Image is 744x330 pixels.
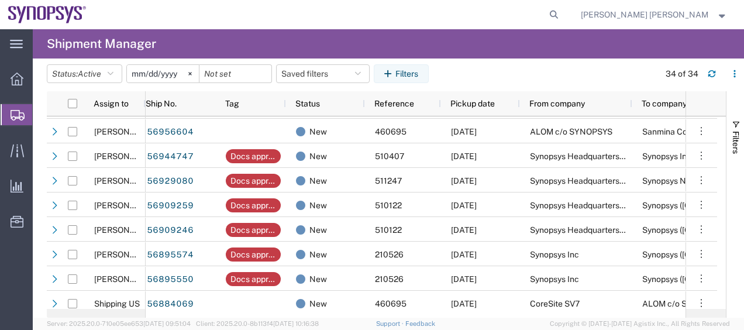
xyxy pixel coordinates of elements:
span: Ship No. [146,99,177,108]
span: Kaelen O'Connor [94,274,161,284]
div: 34 of 34 [666,68,698,80]
input: Not set [199,65,271,82]
span: Synopsys Headquarters USSV [530,152,643,161]
span: Filters [731,131,740,154]
span: Synopsys Headquarters USSV [530,201,643,210]
span: Client: 2025.20.0-8b113f4 [196,320,319,327]
span: Kaelen O'Connor [94,250,161,259]
span: ALOM c/o SYNOPSYS [642,299,725,308]
a: 56895550 [146,270,194,289]
span: Status [295,99,320,108]
span: 09/30/2025 [451,152,477,161]
span: New [309,169,327,193]
span: 510122 [375,225,402,235]
span: New [309,144,327,169]
span: Synopsys Inc [530,250,579,259]
span: Rafael Chacon [94,127,161,136]
a: 56956604 [146,123,194,142]
span: Kaelen O'Connor [94,152,161,161]
div: Docs approval needed [230,247,276,262]
span: Kaelen O'Connor [94,225,161,235]
span: 09/29/2025 [451,274,477,284]
span: 09/25/2025 [451,176,477,185]
span: 510122 [375,201,402,210]
span: New [309,291,327,316]
span: 09/24/2025 [451,201,477,210]
span: To company [642,99,687,108]
span: 09/29/2025 [451,250,477,259]
span: [DATE] 10:16:38 [273,320,319,327]
button: [PERSON_NAME] [PERSON_NAME] [580,8,728,22]
span: Synopsys Headquarters USSV [530,176,643,185]
span: 09/24/2025 [451,225,477,235]
button: Status:Active [47,64,122,83]
span: Pickup date [450,99,495,108]
a: Support [376,320,405,327]
span: From company [529,99,585,108]
a: 56944747 [146,147,194,166]
span: Kaelen O'Connor [94,176,161,185]
a: Feedback [405,320,435,327]
a: 56909246 [146,221,194,240]
span: 210526 [375,250,404,259]
span: [DATE] 09:51:04 [143,320,191,327]
a: 56909259 [146,197,194,215]
h4: Shipment Manager [47,29,156,59]
span: Kaelen O'Connor [94,201,161,210]
a: 56929080 [146,172,194,191]
span: New [309,193,327,218]
div: Docs approval needed [230,223,276,237]
span: 09/23/2025 [451,299,477,308]
span: Synopsys India Pvt Ltd [642,152,725,161]
span: New [309,119,327,144]
span: CoreSite SV7 [530,299,580,308]
span: Synopsys Noida DLF IN62 [642,176,739,185]
img: logo [8,6,87,23]
span: 10/03/2025 [451,127,477,136]
span: Active [78,69,101,78]
span: Tag [225,99,239,108]
div: Docs approval needed [230,149,276,163]
span: New [309,267,327,291]
span: Server: 2025.20.0-710e05ee653 [47,320,191,327]
span: Copyright © [DATE]-[DATE] Agistix Inc., All Rights Reserved [550,319,730,329]
button: Filters [374,64,429,83]
a: 56895574 [146,246,194,264]
span: Marilia de Melo Fernandes [581,8,709,21]
div: Docs approval needed [230,174,276,188]
button: Saved filters [276,64,370,83]
span: 511247 [375,176,402,185]
span: 210526 [375,274,404,284]
span: Synopsys Headquarters USSV [530,225,643,235]
span: Shipping US [94,299,140,308]
span: Sanmina Corporation [642,127,721,136]
span: ALOM c/o SYNOPSYS [530,127,612,136]
span: 510407 [375,152,404,161]
div: Docs approval needed [230,272,276,286]
span: 460695 [375,299,407,308]
input: Not set [127,65,199,82]
span: Assign to [94,99,129,108]
div: Docs approval needed [230,198,276,212]
span: New [309,218,327,242]
span: Reference [374,99,414,108]
span: New [309,242,327,267]
span: Synopsys Inc [530,274,579,284]
span: 460695 [375,127,407,136]
a: 56884069 [146,295,194,314]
